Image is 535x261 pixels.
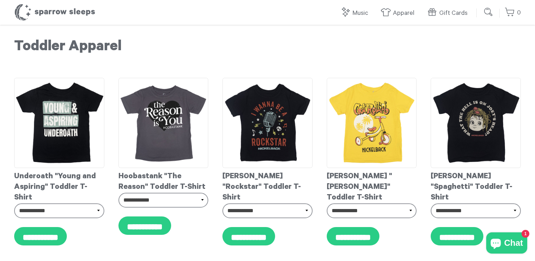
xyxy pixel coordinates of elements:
[118,168,209,193] div: Hoobastank "The Reason" Toddler T-Shirt
[505,5,521,21] a: 0
[431,168,521,203] div: [PERSON_NAME] "Spaghetti" Toddler T-Shirt
[327,168,417,203] div: [PERSON_NAME] "[PERSON_NAME]" Toddler T-Shirt
[14,168,104,203] div: Underoath "Young and Aspiring" Toddler T-Shirt
[14,78,104,168] img: Underoath-ToddlerT-shirt_e78959a8-87e6-4113-b351-bbb82bfaa7ef_grande.jpg
[222,168,313,203] div: [PERSON_NAME] "Rockstar" Toddler T-Shirt
[222,78,313,168] img: Nickelback-RockstarToddlerT-shirt_grande.jpg
[118,78,209,168] img: Hoobastank-TheReasonToddlerT-shirt_grande.jpg
[340,6,372,21] a: Music
[484,232,529,255] inbox-online-store-chat: Shopify online store chat
[327,78,417,168] img: Nickelback-GetRollinToddlerT-shirt_grande.jpg
[427,6,471,21] a: Gift Cards
[14,4,95,21] h1: Sparrow Sleeps
[482,5,496,19] input: Submit
[14,39,521,57] h1: Toddler Apparel
[380,6,418,21] a: Apparel
[431,78,521,168] img: Nickelback-JoeysHeadToddlerT-shirt_grande.jpg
